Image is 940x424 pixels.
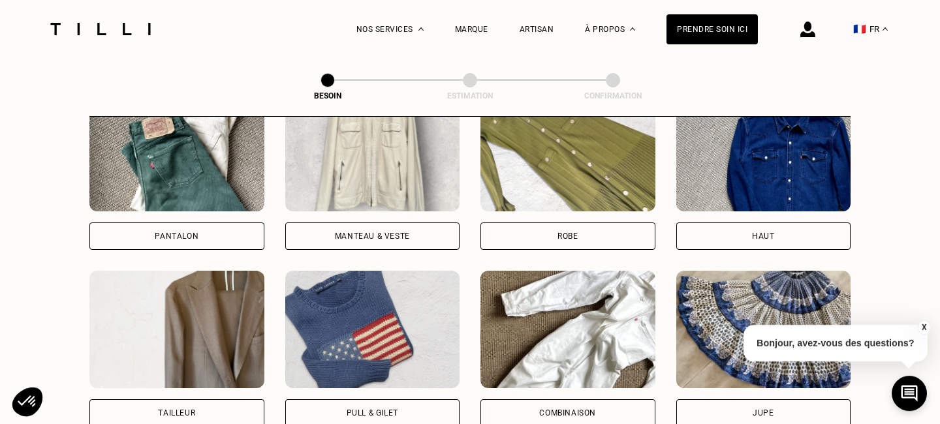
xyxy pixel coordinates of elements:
[155,232,198,240] div: Pantalon
[676,271,851,388] img: Tilli retouche votre Jupe
[285,271,460,388] img: Tilli retouche votre Pull & gilet
[753,409,774,417] div: Jupe
[89,94,264,211] img: Tilli retouche votre Pantalon
[666,14,758,44] a: Prendre soin ici
[480,94,655,211] img: Tilli retouche votre Robe
[630,27,635,31] img: Menu déroulant à propos
[752,232,774,240] div: Haut
[46,23,155,35] img: Logo du service de couturière Tilli
[262,91,393,100] div: Besoin
[158,409,195,417] div: Tailleur
[418,27,424,31] img: Menu déroulant
[853,23,866,35] span: 🇫🇷
[89,271,264,388] img: Tilli retouche votre Tailleur
[285,94,460,211] img: Tilli retouche votre Manteau & Veste
[480,271,655,388] img: Tilli retouche votre Combinaison
[455,25,488,34] a: Marque
[335,232,410,240] div: Manteau & Veste
[800,22,815,37] img: icône connexion
[917,320,930,335] button: X
[557,232,578,240] div: Robe
[347,409,398,417] div: Pull & gilet
[520,25,554,34] a: Artisan
[405,91,535,100] div: Estimation
[548,91,678,100] div: Confirmation
[676,94,851,211] img: Tilli retouche votre Haut
[883,27,888,31] img: menu déroulant
[539,409,596,417] div: Combinaison
[744,325,928,361] p: Bonjour, avez-vous des questions?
